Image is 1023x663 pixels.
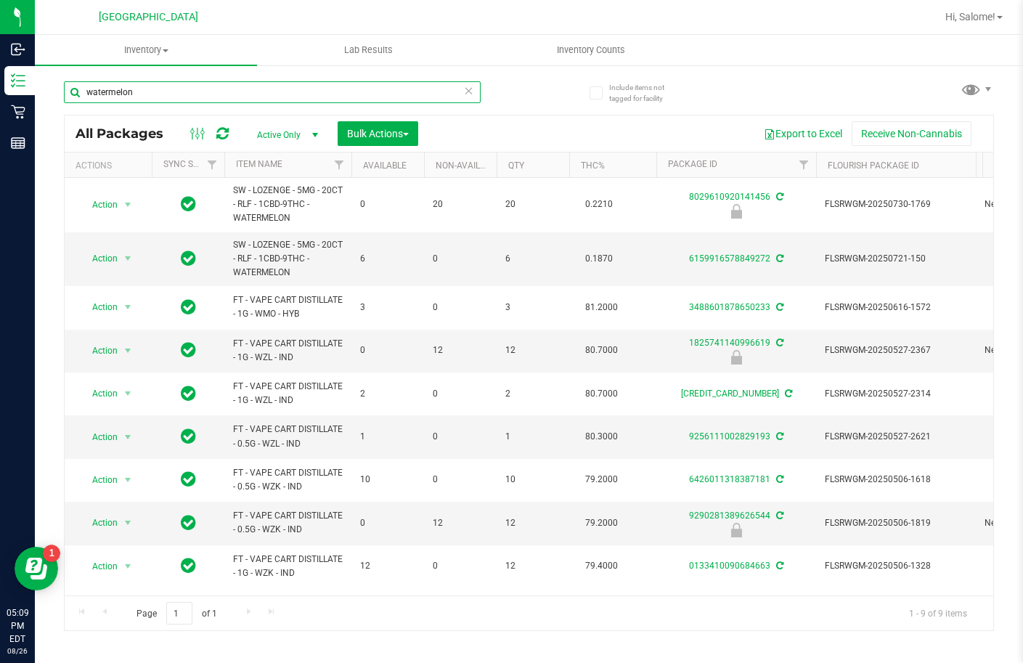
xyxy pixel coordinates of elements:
[505,559,561,573] span: 12
[689,561,770,571] a: 0133410090684663
[360,198,415,211] span: 0
[79,470,118,490] span: Action
[360,387,415,401] span: 2
[578,340,625,361] span: 80.7000
[327,152,351,177] a: Filter
[505,387,561,401] span: 2
[119,297,137,317] span: select
[181,383,196,404] span: In Sync
[233,509,343,537] span: FT - VAPE CART DISTILLATE - 0.5G - WZK - IND
[433,198,488,211] span: 20
[774,302,783,312] span: Sync from Compliance System
[7,646,28,656] p: 08/26
[825,343,967,357] span: FLSRWGM-20250527-2367
[11,136,25,150] inline-svg: Reports
[581,160,605,171] a: THC%
[578,194,620,215] span: 0.2210
[825,559,967,573] span: FLSRWGM-20250506-1328
[689,511,770,521] a: 9290281389626544
[79,427,118,447] span: Action
[578,556,625,577] span: 79.4000
[578,383,625,404] span: 80.7000
[433,301,488,314] span: 0
[433,473,488,487] span: 0
[774,192,783,202] span: Sync from Compliance System
[124,602,229,625] span: Page of 1
[181,556,196,576] span: In Sync
[433,343,488,357] span: 12
[689,431,770,442] a: 9256111002829193
[360,343,415,357] span: 0
[578,469,625,490] span: 79.2000
[464,81,474,100] span: Clear
[233,184,343,226] span: SW - LOZENGE - 5MG - 20CT - RLF - 1CBD-9THC - WATERMELON
[163,159,219,169] a: Sync Status
[578,248,620,269] span: 0.1870
[825,516,967,530] span: FLSRWGM-20250506-1819
[64,81,481,103] input: Search Package ID, Item Name, SKU, Lot or Part Number...
[433,430,488,444] span: 0
[360,301,415,314] span: 3
[433,559,488,573] span: 0
[825,252,967,266] span: FLSRWGM-20250721-150
[689,338,770,348] a: 1825741140996619
[774,511,783,521] span: Sync from Compliance System
[578,297,625,318] span: 81.2000
[181,248,196,269] span: In Sync
[233,380,343,407] span: FT - VAPE CART DISTILLATE - 1G - WZL - IND
[479,35,701,65] a: Inventory Counts
[360,516,415,530] span: 0
[436,160,500,171] a: Non-Available
[689,474,770,484] a: 6426011318387181
[689,192,770,202] a: 8029610920141456
[181,297,196,317] span: In Sync
[79,513,118,533] span: Action
[505,252,561,266] span: 6
[508,160,524,171] a: Qty
[119,427,137,447] span: select
[7,606,28,646] p: 05:09 PM EDT
[200,152,224,177] a: Filter
[609,82,682,104] span: Include items not tagged for facility
[852,121,971,146] button: Receive Non-Cannabis
[257,35,479,65] a: Lab Results
[233,553,343,580] span: FT - VAPE CART DISTILLATE - 1G - WZK - IND
[825,473,967,487] span: FLSRWGM-20250506-1618
[774,338,783,348] span: Sync from Compliance System
[897,602,979,624] span: 1 - 9 of 9 items
[505,516,561,530] span: 12
[181,513,196,533] span: In Sync
[505,473,561,487] span: 10
[181,340,196,360] span: In Sync
[325,44,412,57] span: Lab Results
[347,128,409,139] span: Bulk Actions
[181,469,196,489] span: In Sync
[181,426,196,447] span: In Sync
[825,387,967,401] span: FLSRWGM-20250527-2314
[233,238,343,280] span: SW - LOZENGE - 5MG - 20CT - RLF - 1CBD-9THC - WATERMELON
[754,121,852,146] button: Export to Excel
[945,11,995,23] span: Hi, Salome!
[654,204,818,219] div: Newly Received
[11,73,25,88] inline-svg: Inventory
[79,195,118,215] span: Action
[505,343,561,357] span: 12
[11,42,25,57] inline-svg: Inbound
[433,387,488,401] span: 0
[76,126,178,142] span: All Packages
[433,252,488,266] span: 0
[360,559,415,573] span: 12
[119,556,137,577] span: select
[99,11,198,23] span: [GEOGRAPHIC_DATA]
[119,383,137,404] span: select
[363,160,407,171] a: Available
[689,302,770,312] a: 3488601878650233
[654,350,818,365] div: Newly Received
[79,383,118,404] span: Action
[181,194,196,214] span: In Sync
[119,248,137,269] span: select
[79,341,118,361] span: Action
[828,160,919,171] a: Flourish Package ID
[578,426,625,447] span: 80.3000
